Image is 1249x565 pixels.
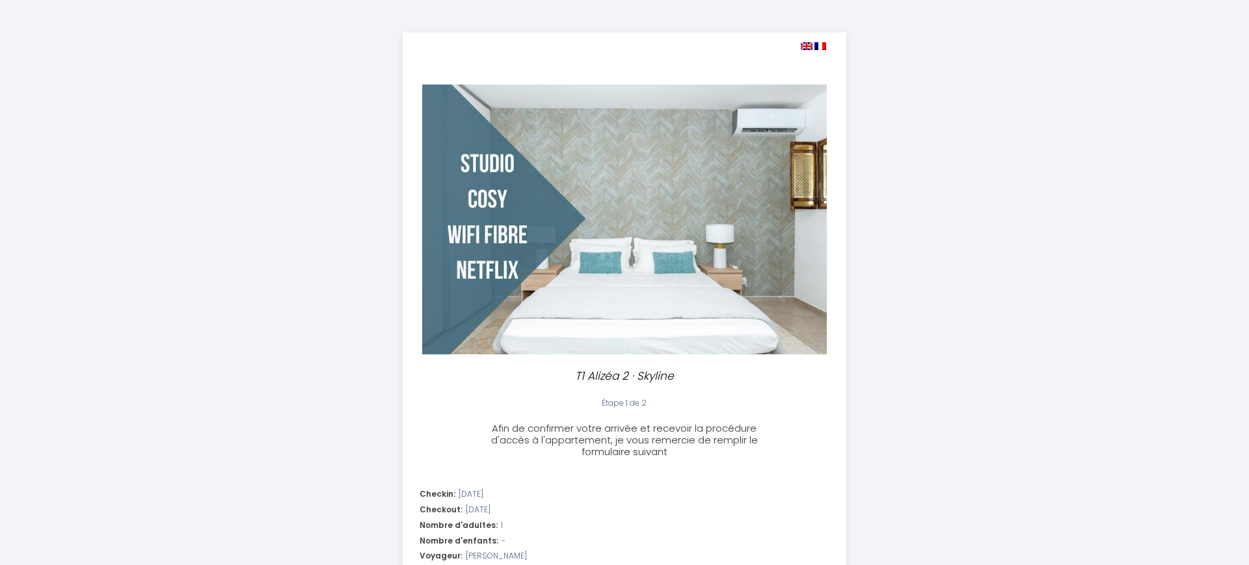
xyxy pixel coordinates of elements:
span: Voyageur: [420,550,463,562]
span: - [502,535,505,547]
img: en.png [801,42,813,50]
span: Checkin: [420,488,455,501]
span: Checkout: [420,504,463,516]
span: [DATE] [466,504,490,516]
span: Nombre d'adultes: [420,519,498,532]
p: T1 Alizéa 2 · Skyline [485,367,764,385]
span: Afin de confirmer votre arrivée et recevoir la procédure d'accès à l'appartement, je vous remerci... [491,421,758,458]
span: Nombre d'enfants: [420,535,498,547]
span: [DATE] [459,488,483,501]
img: fr.png [814,42,826,50]
span: [PERSON_NAME] [466,550,527,562]
span: 1 [501,519,503,532]
span: Étape 1 de 2 [602,397,647,408]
